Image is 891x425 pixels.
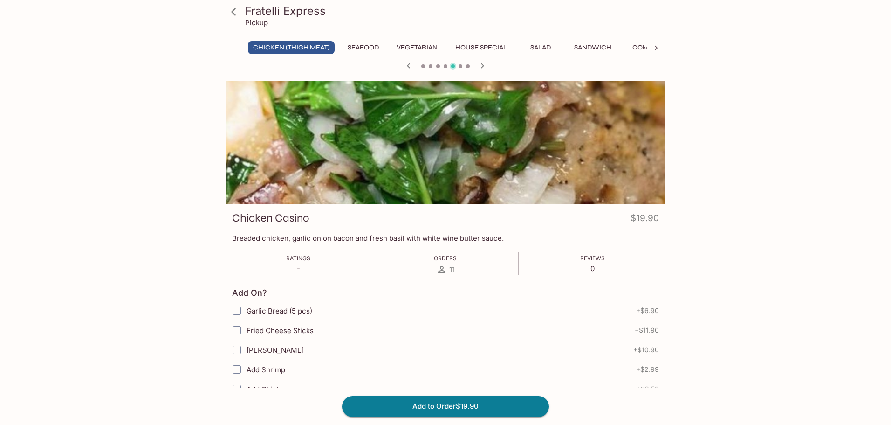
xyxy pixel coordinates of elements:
[450,41,512,54] button: House Special
[580,264,605,273] p: 0
[248,41,335,54] button: Chicken (Thigh Meat)
[232,211,309,225] h3: Chicken Casino
[342,396,549,417] button: Add to Order$19.90
[635,327,659,334] span: + $11.90
[226,81,665,204] div: Chicken Casino
[520,41,562,54] button: Salad
[232,288,267,298] h4: Add On?
[636,366,659,373] span: + $2.99
[286,264,310,273] p: -
[247,365,285,374] span: Add Shrimp
[637,385,659,393] span: + $2.50
[342,41,384,54] button: Seafood
[569,41,617,54] button: Sandwich
[391,41,443,54] button: Vegetarian
[449,265,455,274] span: 11
[633,346,659,354] span: + $10.90
[245,4,662,18] h3: Fratelli Express
[232,234,659,243] p: Breaded chicken, garlic onion bacon and fresh basil with white wine butter sauce.
[245,18,268,27] p: Pickup
[286,255,310,262] span: Ratings
[624,41,666,54] button: Combo
[434,255,457,262] span: Orders
[580,255,605,262] span: Reviews
[247,326,314,335] span: Fried Cheese Sticks
[636,307,659,314] span: + $6.90
[247,346,304,355] span: [PERSON_NAME]
[631,211,659,229] h4: $19.90
[247,307,312,315] span: Garlic Bread (5 pcs)
[247,385,289,394] span: Add Chicken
